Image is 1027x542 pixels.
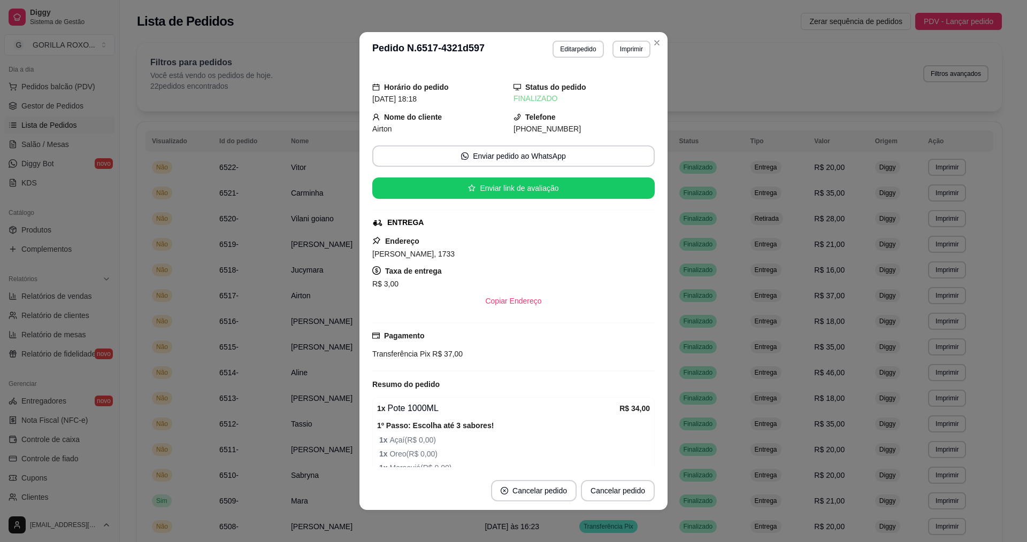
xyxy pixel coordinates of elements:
[379,434,650,446] span: Açaí ( R$ 0,00 )
[372,83,380,91] span: calendar
[372,145,655,167] button: whats-appEnviar pedido ao WhatsApp
[513,113,521,121] span: phone
[513,125,581,133] span: [PHONE_NUMBER]
[387,217,424,228] div: ENTREGA
[372,236,381,245] span: pushpin
[513,93,655,104] div: FINALIZADO
[513,83,521,91] span: desktop
[372,125,392,133] span: Airton
[379,462,650,474] span: Maracujá ( R$ 0,00 )
[379,448,650,460] span: Oreo ( R$ 0,00 )
[372,113,380,121] span: user
[384,83,449,91] strong: Horário do pedido
[372,177,655,199] button: starEnviar link de avaliação
[372,350,430,358] span: Transferência Pix
[477,290,550,312] button: Copiar Endereço
[501,487,508,494] span: close-circle
[377,404,386,413] strong: 1 x
[377,402,619,415] div: Pote 1000ML
[430,350,463,358] span: R$ 37,00
[468,184,476,192] span: star
[384,331,424,340] strong: Pagamento
[377,421,494,430] strong: 1º Passo: Escolha até 3 sabores!
[461,152,469,160] span: whats-app
[385,267,442,275] strong: Taxa de entrega
[384,113,442,121] strong: Nome do cliente
[372,250,455,258] span: [PERSON_NAME], 1733
[553,41,603,58] button: Editarpedido
[619,404,650,413] strong: R$ 34,00
[372,380,440,389] strong: Resumo do pedido
[525,83,586,91] strong: Status do pedido
[491,480,577,501] button: close-circleCancelar pedido
[372,332,380,339] span: credit-card
[372,280,398,288] span: R$ 3,00
[372,95,417,103] span: [DATE] 18:18
[648,34,665,51] button: Close
[612,41,650,58] button: Imprimir
[525,113,556,121] strong: Telefone
[385,237,419,245] strong: Endereço
[379,463,389,472] strong: 1 x
[379,450,389,458] strong: 1 x
[581,480,655,501] button: Cancelar pedido
[372,266,381,275] span: dollar
[379,436,389,444] strong: 1 x
[372,41,485,58] h3: Pedido N. 6517-4321d597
